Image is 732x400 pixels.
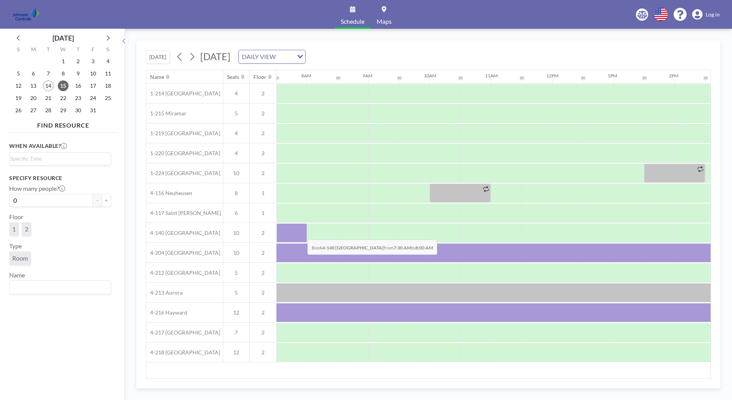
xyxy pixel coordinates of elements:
span: Monday, October 13, 2025 [28,80,39,91]
span: 4 [223,150,249,157]
span: Sunday, October 5, 2025 [13,68,24,79]
div: 30 [336,75,340,80]
span: Friday, October 31, 2025 [88,105,98,116]
span: 1-214 [GEOGRAPHIC_DATA] [146,90,220,97]
label: Floor [9,213,23,221]
span: 4-116 Neuheusen [146,190,192,197]
span: 2 [250,130,276,137]
span: Saturday, October 11, 2025 [103,68,113,79]
span: Friday, October 24, 2025 [88,93,98,103]
span: Friday, October 10, 2025 [88,68,98,79]
div: Name [150,74,164,80]
span: 2 [250,249,276,256]
span: 4 [223,90,249,97]
span: 6 [223,210,249,216]
span: Wednesday, October 1, 2025 [58,56,69,67]
span: 7 [223,329,249,336]
span: Tuesday, October 28, 2025 [43,105,54,116]
span: Saturday, October 4, 2025 [103,56,113,67]
span: Log in [706,11,720,18]
span: 2 [250,170,276,177]
div: 8AM [301,73,311,79]
span: 2 [250,309,276,316]
div: W [56,45,71,55]
span: Thursday, October 23, 2025 [73,93,83,103]
h4: FIND RESOURCE [9,118,117,129]
h3: Specify resource [9,175,111,182]
span: Monday, October 20, 2025 [28,93,39,103]
span: 4-212 [GEOGRAPHIC_DATA] [146,269,220,276]
div: 30 [274,75,279,80]
span: Book from to [307,239,437,255]
div: 10AM [424,73,436,79]
div: 30 [520,75,524,80]
span: 12 [223,309,249,316]
span: Sunday, October 26, 2025 [13,105,24,116]
span: Schedule [341,18,364,25]
span: Maps [377,18,392,25]
div: [DATE] [52,33,74,43]
span: 1-224 [GEOGRAPHIC_DATA] [146,170,220,177]
span: Wednesday, October 8, 2025 [58,68,69,79]
span: Wednesday, October 29, 2025 [58,105,69,116]
div: T [41,45,56,55]
div: 30 [458,75,463,80]
span: Saturday, October 18, 2025 [103,80,113,91]
span: 1 [250,210,276,216]
span: 2 [250,289,276,296]
input: Search for option [278,52,292,62]
span: 1-220 [GEOGRAPHIC_DATA] [146,150,220,157]
button: [DATE] [146,50,170,64]
button: + [102,194,111,207]
img: organization-logo [12,7,39,22]
span: 1-215 Miramar [146,110,186,117]
b: 8:00 AM [415,245,433,251]
span: 5 [223,289,249,296]
span: 4-218 [GEOGRAPHIC_DATA] [146,349,220,356]
span: 4 [223,130,249,137]
div: 12PM [546,73,559,79]
span: 5 [223,269,249,276]
span: Wednesday, October 22, 2025 [58,93,69,103]
div: 30 [397,75,402,80]
div: Search for option [10,281,111,294]
span: [DATE] [200,51,230,62]
span: Thursday, October 30, 2025 [73,105,83,116]
div: Seats [227,74,239,80]
span: 2 [250,150,276,157]
a: Log in [692,9,720,20]
span: 1 [250,190,276,197]
span: 5 [223,110,249,117]
span: Monday, October 6, 2025 [28,68,39,79]
div: 9AM [363,73,373,79]
span: Friday, October 17, 2025 [88,80,98,91]
span: DAILY VIEW [240,52,277,62]
span: 1-219 [GEOGRAPHIC_DATA] [146,130,220,137]
span: Saturday, October 25, 2025 [103,93,113,103]
div: Floor [253,74,266,80]
span: Tuesday, October 7, 2025 [43,68,54,79]
div: 2PM [669,73,678,79]
div: S [100,45,115,55]
div: 1PM [608,73,617,79]
span: Wednesday, October 15, 2025 [58,80,69,91]
span: Thursday, October 9, 2025 [73,68,83,79]
div: Search for option [10,153,111,164]
span: Sunday, October 12, 2025 [13,80,24,91]
span: Sunday, October 19, 2025 [13,93,24,103]
span: 2 [250,269,276,276]
div: 30 [703,75,708,80]
span: 2 [25,225,28,233]
span: Room [12,254,28,262]
span: 4-213 Aurora [146,289,183,296]
b: 7:30 AM [394,245,411,251]
div: Search for option [239,50,305,63]
span: Monday, October 27, 2025 [28,105,39,116]
label: Name [9,271,25,279]
span: 2 [250,230,276,236]
div: 30 [581,75,585,80]
span: 8 [223,190,249,197]
span: 10 [223,170,249,177]
span: 12 [223,349,249,356]
span: 1 [12,225,16,233]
